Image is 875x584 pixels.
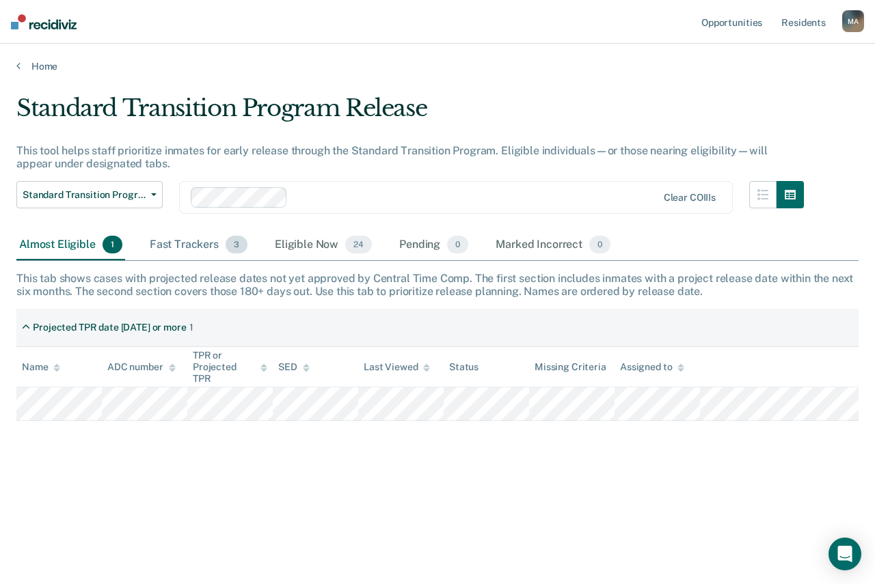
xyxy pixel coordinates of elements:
span: 3 [226,236,247,253]
span: 0 [447,236,468,253]
span: 1 [103,236,122,253]
div: Marked Incorrect0 [493,230,613,260]
img: Recidiviz [11,14,77,29]
div: Eligible Now24 [272,230,375,260]
div: Missing Criteria [535,361,606,373]
div: This tab shows cases with projected release dates not yet approved by Central Time Comp. The firs... [16,272,859,298]
div: Pending0 [396,230,471,260]
div: Last Viewed [364,361,430,373]
div: Open Intercom Messenger [829,538,861,570]
div: SED [278,361,310,373]
a: Home [16,60,859,72]
div: Name [22,361,60,373]
div: TPR or Projected TPR [193,350,267,384]
div: Projected TPR date [DATE] or more1 [16,316,198,339]
div: M A [842,10,864,32]
div: Projected TPR date [DATE] or more [33,322,186,333]
span: 24 [345,236,372,253]
div: ADC number [107,361,176,373]
div: This tool helps staff prioritize inmates for early release through the Standard Transition Progra... [16,144,804,170]
button: Standard Transition Program Release [16,181,163,208]
div: Clear COIIIs [664,192,716,204]
div: Status [449,361,479,373]
span: 0 [589,236,610,253]
div: Fast Trackers3 [147,230,250,260]
div: Almost Eligible1 [16,230,125,260]
span: Standard Transition Program Release [23,189,146,201]
button: MA [842,10,864,32]
div: Standard Transition Program Release [16,94,804,133]
div: Assigned to [620,361,684,373]
div: 1 [189,322,193,333]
